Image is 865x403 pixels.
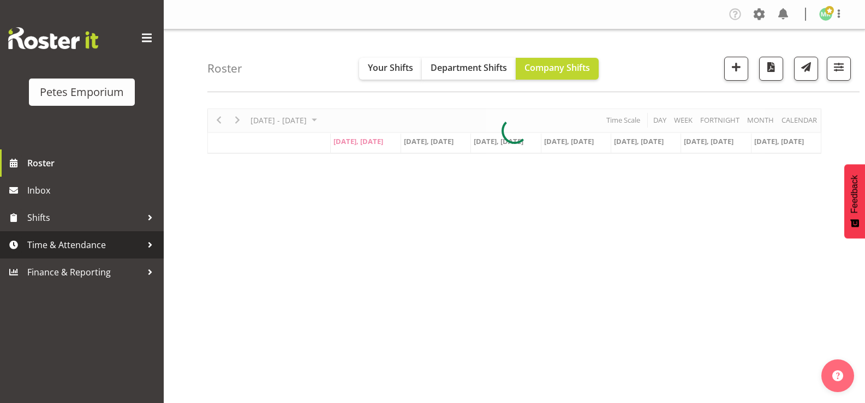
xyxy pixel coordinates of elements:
[850,175,860,213] span: Feedback
[359,58,422,80] button: Your Shifts
[431,62,507,74] span: Department Shifts
[27,182,158,199] span: Inbox
[524,62,590,74] span: Company Shifts
[27,264,142,280] span: Finance & Reporting
[844,164,865,238] button: Feedback - Show survey
[827,57,851,81] button: Filter Shifts
[759,57,783,81] button: Download a PDF of the roster according to the set date range.
[27,155,158,171] span: Roster
[422,58,516,80] button: Department Shifts
[27,237,142,253] span: Time & Attendance
[516,58,599,80] button: Company Shifts
[27,209,142,226] span: Shifts
[724,57,748,81] button: Add a new shift
[368,62,413,74] span: Your Shifts
[794,57,818,81] button: Send a list of all shifts for the selected filtered period to all rostered employees.
[207,62,242,75] h4: Roster
[8,27,98,49] img: Rosterit website logo
[832,370,843,381] img: help-xxl-2.png
[819,8,832,21] img: melanie-richardson713.jpg
[40,84,124,100] div: Petes Emporium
